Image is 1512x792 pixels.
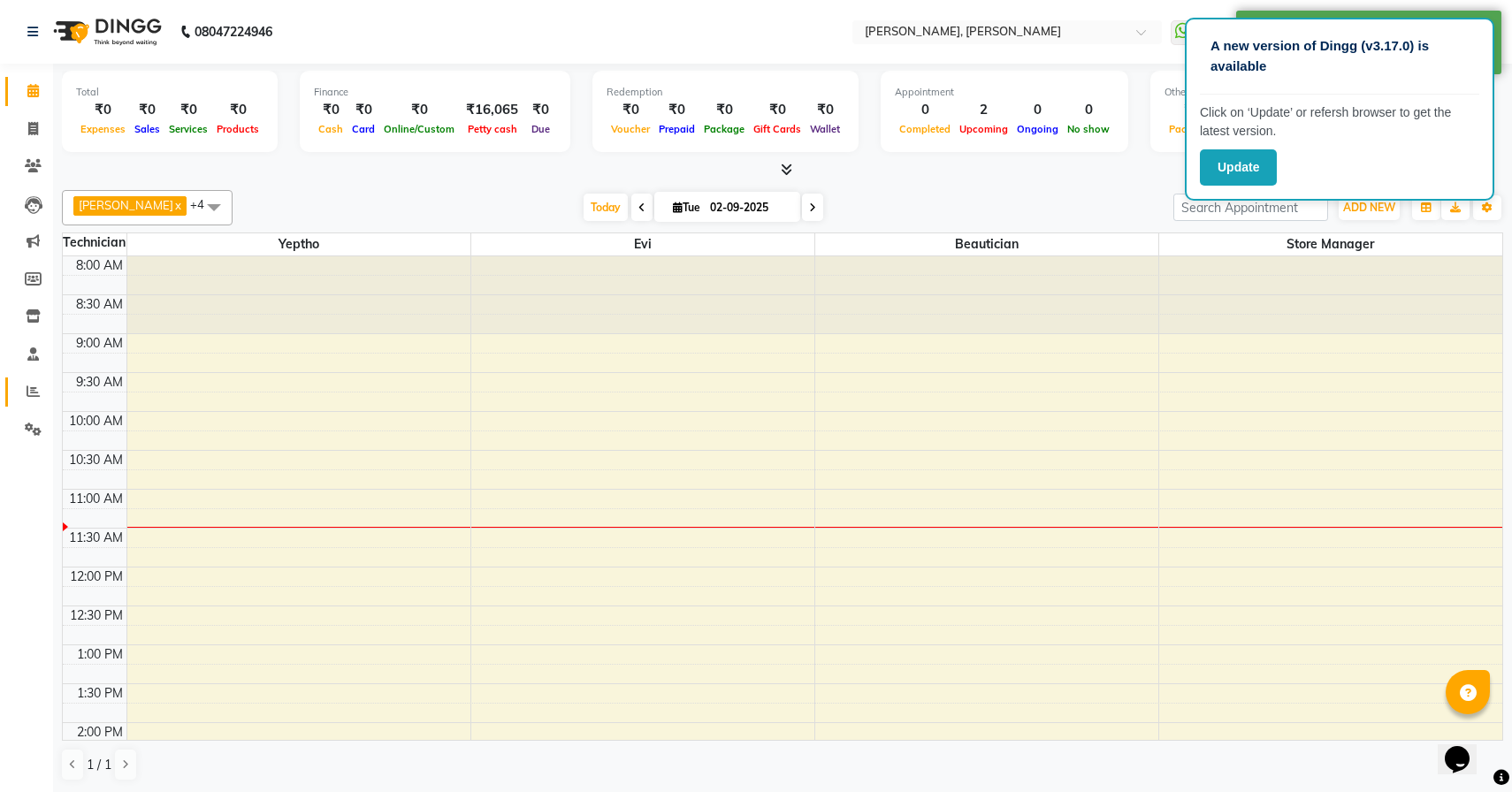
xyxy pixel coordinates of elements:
[955,123,1012,135] span: Upcoming
[190,197,218,211] span: +4
[527,123,554,135] span: Due
[1165,85,1451,100] div: Other sales
[379,100,459,120] div: ₹0
[76,123,130,135] span: Expenses
[749,123,806,135] span: Gift Cards
[1063,123,1114,135] span: No show
[1438,721,1494,774] iframe: chat widget
[130,123,164,135] span: Sales
[87,756,111,774] span: 1 / 1
[654,123,699,135] span: Prepaid
[1210,36,1469,76] p: A new version of Dingg (v3.17.0) is available
[607,100,654,120] div: ₹0
[65,412,126,430] div: 10:00 AM
[164,123,212,135] span: Services
[164,100,212,120] div: ₹0
[66,567,126,586] div: 12:00 PM
[76,85,263,100] div: Total
[471,233,814,255] span: Evi
[654,100,699,120] div: ₹0
[212,123,263,135] span: Products
[459,100,525,120] div: ₹16,065
[65,529,126,547] div: 11:30 AM
[347,100,379,120] div: ₹0
[45,7,166,57] img: logo
[895,100,955,120] div: 0
[314,85,556,100] div: Finance
[525,100,556,120] div: ₹0
[705,194,793,221] input: 2025-09-02
[806,123,844,135] span: Wallet
[607,85,844,100] div: Redemption
[584,194,628,221] span: Today
[314,123,347,135] span: Cash
[895,85,1114,100] div: Appointment
[76,100,130,120] div: ₹0
[668,201,705,214] span: Tue
[73,684,126,703] div: 1:30 PM
[195,7,272,57] b: 08047224946
[1165,123,1219,135] span: Packages
[815,233,1158,255] span: Beautician
[955,100,1012,120] div: 2
[1063,100,1114,120] div: 0
[66,606,126,625] div: 12:30 PM
[73,373,126,392] div: 9:30 AM
[314,100,347,120] div: ₹0
[895,123,955,135] span: Completed
[173,198,181,212] a: x
[65,490,126,508] div: 11:00 AM
[130,100,164,120] div: ₹0
[1339,195,1400,220] button: ADD NEW
[1200,149,1277,186] button: Update
[607,123,654,135] span: Voucher
[73,645,126,664] div: 1:00 PM
[463,123,522,135] span: Petty cash
[79,198,173,212] span: [PERSON_NAME]
[73,334,126,353] div: 9:00 AM
[806,100,844,120] div: ₹0
[73,256,126,275] div: 8:00 AM
[749,100,806,120] div: ₹0
[1012,100,1063,120] div: 0
[1173,194,1328,221] input: Search Appointment
[1200,103,1479,141] p: Click on ‘Update’ or refersh browser to get the latest version.
[212,100,263,120] div: ₹0
[379,123,459,135] span: Online/Custom
[73,295,126,314] div: 8:30 AM
[1012,123,1063,135] span: Ongoing
[1343,201,1395,214] span: ADD NEW
[63,233,126,252] div: Technician
[127,233,470,255] span: Yeptho
[1165,100,1219,120] div: ₹0
[347,123,379,135] span: Card
[65,451,126,469] div: 10:30 AM
[699,123,749,135] span: Package
[73,723,126,742] div: 2:00 PM
[699,100,749,120] div: ₹0
[1159,233,1503,255] span: Store Manager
